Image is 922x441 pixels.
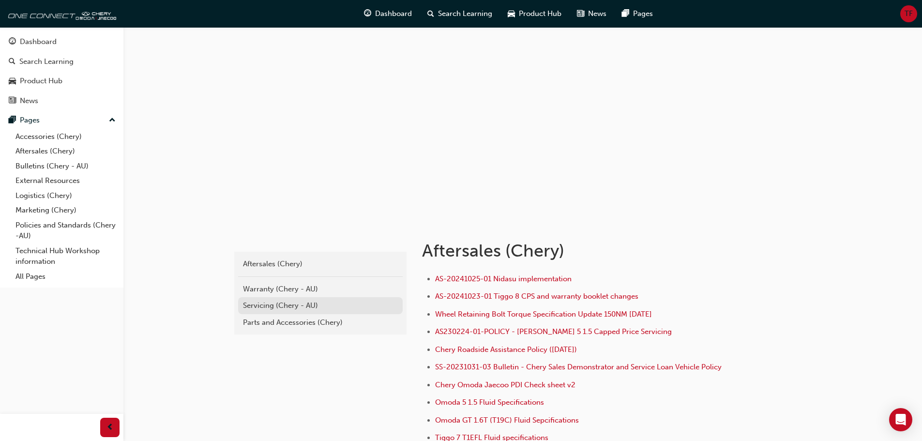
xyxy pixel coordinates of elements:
a: Search Learning [4,53,120,71]
span: Product Hub [519,8,561,19]
a: Parts and Accessories (Chery) [238,314,403,331]
div: Pages [20,115,40,126]
span: News [588,8,606,19]
a: Omoda GT 1.6T (T19C) Fluid Sepcifications [435,416,579,425]
span: search-icon [9,58,15,66]
span: news-icon [9,97,16,106]
button: DashboardSearch LearningProduct HubNews [4,31,120,111]
span: Dashboard [375,8,412,19]
a: car-iconProduct Hub [500,4,569,24]
div: Parts and Accessories (Chery) [243,317,398,328]
span: guage-icon [9,38,16,46]
a: Dashboard [4,33,120,51]
a: Omoda 5 1.5 Fluid Specifications [435,398,544,407]
a: pages-iconPages [614,4,661,24]
a: All Pages [12,269,120,284]
a: Product Hub [4,72,120,90]
a: Accessories (Chery) [12,129,120,144]
button: Pages [4,111,120,129]
a: Servicing (Chery - AU) [238,297,403,314]
a: AS230224-01-POLICY - [PERSON_NAME] 5 1.5 Capped Price Servicing [435,327,672,336]
button: TF [900,5,917,22]
a: Policies and Standards (Chery -AU) [12,218,120,243]
span: search-icon [427,8,434,20]
a: Bulletins (Chery - AU) [12,159,120,174]
span: car-icon [508,8,515,20]
span: TF [905,8,913,19]
div: Aftersales (Chery) [243,259,398,270]
a: AS-20241025-01 Nidasu implementation [435,274,572,283]
a: Warranty (Chery - AU) [238,281,403,298]
span: guage-icon [364,8,371,20]
div: News [20,95,38,106]
span: up-icon [109,114,116,127]
span: pages-icon [622,8,629,20]
span: car-icon [9,77,16,86]
a: External Resources [12,173,120,188]
a: guage-iconDashboard [356,4,420,24]
a: Chery Roadside Assistance Policy ([DATE]) [435,345,577,354]
a: SS-20231031-03 Bulletin - Chery Sales Demonstrator and Service Loan Vehicle Policy [435,363,722,371]
a: news-iconNews [569,4,614,24]
img: oneconnect [5,4,116,23]
div: Dashboard [20,36,57,47]
a: Logistics (Chery) [12,188,120,203]
a: Aftersales (Chery) [12,144,120,159]
div: Servicing (Chery - AU) [243,300,398,311]
div: Open Intercom Messenger [889,408,912,431]
a: AS-20241023-01 Tiggo 8 CPS and warranty booklet changes [435,292,638,301]
div: Search Learning [19,56,74,67]
a: News [4,92,120,110]
div: Warranty (Chery - AU) [243,284,398,295]
a: Chery Omoda Jaecoo PDI Check sheet v2 [435,380,575,389]
span: prev-icon [106,422,114,434]
a: Marketing (Chery) [12,203,120,218]
a: search-iconSearch Learning [420,4,500,24]
div: Product Hub [20,76,62,87]
a: Aftersales (Chery) [238,256,403,273]
span: Search Learning [438,8,492,19]
a: Technical Hub Workshop information [12,243,120,269]
h1: Aftersales (Chery) [422,240,740,261]
span: pages-icon [9,116,16,125]
span: news-icon [577,8,584,20]
span: Pages [633,8,653,19]
a: Wheel Retaining Bolt Torque Specification Update 150NM [DATE] [435,310,652,319]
